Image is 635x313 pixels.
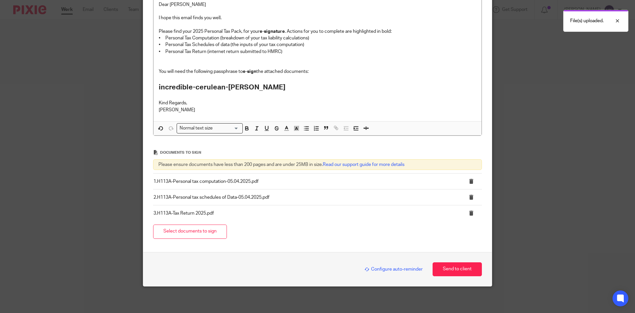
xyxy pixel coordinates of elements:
p: • Personal Tax Computation (breakdown of your tax liability calculations) [159,35,476,41]
p: You will need the following passphrase to the attached documents: [159,68,476,75]
p: Kind Regards, [159,100,476,106]
div: Search for option [177,123,243,133]
span: Normal text size [178,125,214,132]
button: Send to client [433,262,482,277]
span: Configure auto-reminder [364,267,423,272]
span: Documents to sign [160,151,201,154]
p: 3.H113A-Tax Return 2025.pdf [153,210,454,217]
p: I hope this email finds you well. [159,15,476,21]
p: 2.H113A-Personal tax schedules of Data-05.04.2025.pdf [153,194,454,201]
a: Read our support guide for more details [323,162,404,167]
p: [PERSON_NAME] [159,107,476,113]
p: Dear [PERSON_NAME] [159,1,476,8]
strong: e-signature [260,29,285,34]
strong: e-sign [243,69,256,74]
input: Search for option [215,125,239,132]
strong: incredible-cerulean-[PERSON_NAME] [159,84,285,91]
p: File(s) uploaded. [570,18,604,24]
p: • Personal Tax Schedules of data (the inputs of your tax computation) [159,41,476,48]
p: • Personal Tax Return (internet return submitted to HMRC) [159,48,476,55]
div: Please ensure documents have less than 200 pages and are under 25MB in size. [153,159,482,170]
p: 1.H113A-Personal tax computation-05.04.2025.pdf [153,178,454,185]
button: Select documents to sign [153,225,227,239]
p: Please find your 2025 Personal Tax Pack, for your . Actions for you to complete are highlighted i... [159,28,476,35]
